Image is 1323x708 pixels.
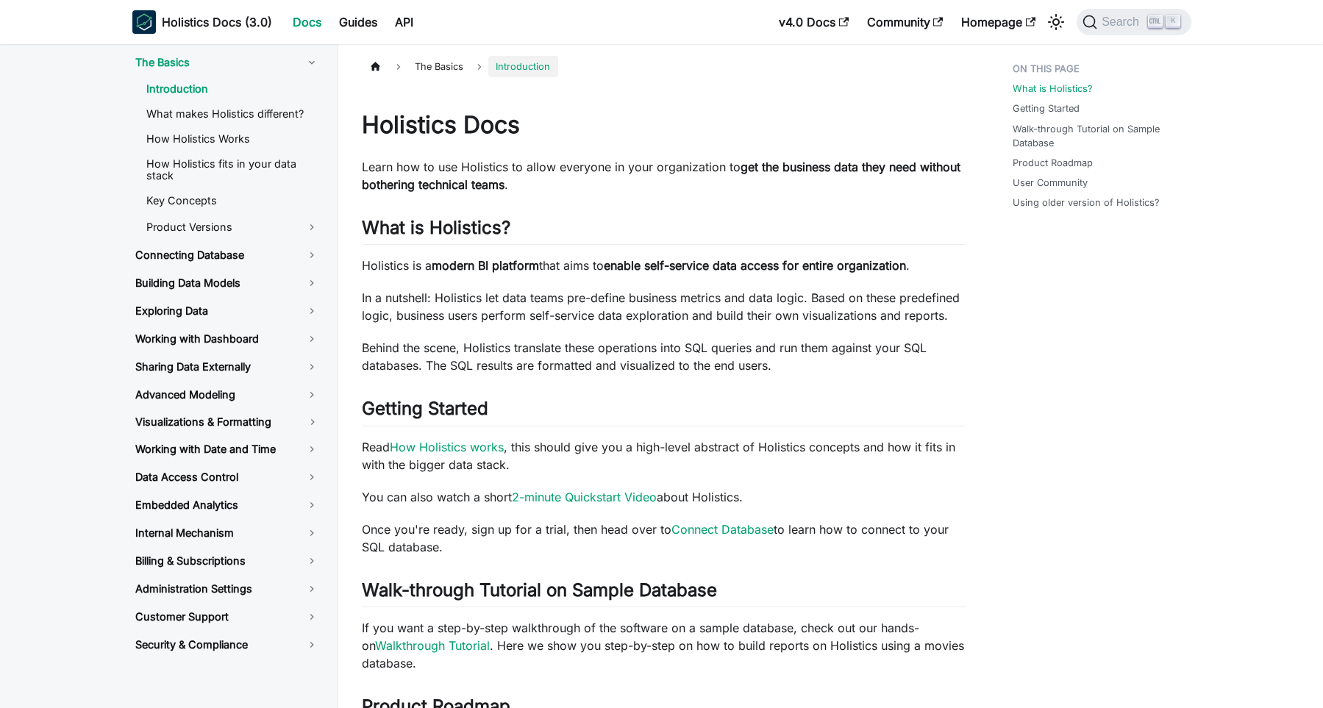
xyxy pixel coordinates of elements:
[362,579,966,607] h2: Walk-through Tutorial on Sample Database
[1013,101,1080,115] a: Getting Started
[124,298,331,323] a: Exploring Data
[118,44,338,708] nav: Docs sidebar
[1166,15,1180,28] kbd: K
[362,56,966,77] nav: Breadcrumbs
[952,10,1044,34] a: Homepage
[604,258,906,273] strong: enable self-service data access for entire organization
[386,10,422,34] a: API
[1013,196,1160,210] a: Using older version of Holistics?
[1013,82,1093,96] a: What is Holistics?
[124,576,331,601] a: Administration Settings
[284,10,330,34] a: Docs
[132,10,156,34] img: Holistics
[124,354,331,379] a: Sharing Data Externally
[362,110,966,140] h1: Holistics Docs
[162,13,272,31] b: Holistics Docs (3.0)
[124,604,331,629] a: Customer Support
[124,632,331,657] a: Security & Compliance
[362,160,960,192] strong: get the business data they need without bothering technical teams
[135,190,331,212] a: Key Concepts
[124,493,331,518] a: Embedded Analytics
[124,410,294,434] a: Visualizations & Formatting
[407,56,471,77] span: The Basics
[362,488,966,506] p: You can also watch a short about Holistics.
[362,257,966,274] p: Holistics is a that aims to .
[362,289,966,324] p: In a nutshell: Holistics let data teams pre-define business metrics and data logic. Based on thes...
[362,398,966,426] h2: Getting Started
[1013,122,1188,150] a: Walk-through Tutorial on Sample Database
[770,10,857,34] a: v4.0 Docs
[1013,156,1093,170] a: Product Roadmap
[362,438,966,473] p: Read , this should give you a high-level abstract of Holistics concepts and how it fits in with t...
[124,243,331,268] a: Connecting Database
[124,271,331,296] a: Building Data Models
[1077,9,1191,35] button: Search
[362,158,966,193] p: Learn how to use Holistics to allow everyone in your organization to .
[432,258,539,273] strong: modern BI platform
[132,10,272,34] a: HolisticsHolistics Docs (3.0)
[1097,15,1148,29] span: Search
[124,326,331,351] a: Working with Dashboard
[135,128,331,150] a: How Holistics Works
[124,465,331,490] a: Data Access Control
[362,339,966,374] p: Behind the scene, Holistics translate these operations into SQL queries and run them against your...
[362,521,966,556] p: Once you're ready, sign up for a trial, then head over to to learn how to connect to your SQL dat...
[124,548,331,573] a: Billing & Subscriptions
[390,440,504,454] a: How Holistics works
[124,382,331,407] a: Advanced Modeling
[1013,176,1088,190] a: User Community
[362,619,966,672] p: If you want a step-by-step walkthrough of the software on a sample database, check out our hands-...
[362,217,966,245] h2: What is Holistics?
[135,103,331,125] a: What makes Holistics different?
[375,638,490,653] a: Walkthrough Tutorial
[135,215,331,240] a: Product Versions
[124,50,331,75] a: The Basics
[362,56,390,77] a: Home page
[671,522,774,537] a: Connect Database
[858,10,952,34] a: Community
[124,437,331,462] a: Working with Date and Time
[135,153,331,187] a: How Holistics fits in your data stack
[512,490,657,504] a: 2-minute Quickstart Video
[135,78,331,100] a: Introduction
[488,56,557,77] span: Introduction
[1044,10,1068,34] button: Switch between dark and light mode (currently light mode)
[294,410,331,434] button: Toggle the collapsible sidebar category 'Visualizations & Formatting'
[330,10,386,34] a: Guides
[124,521,331,546] a: Internal Mechanism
